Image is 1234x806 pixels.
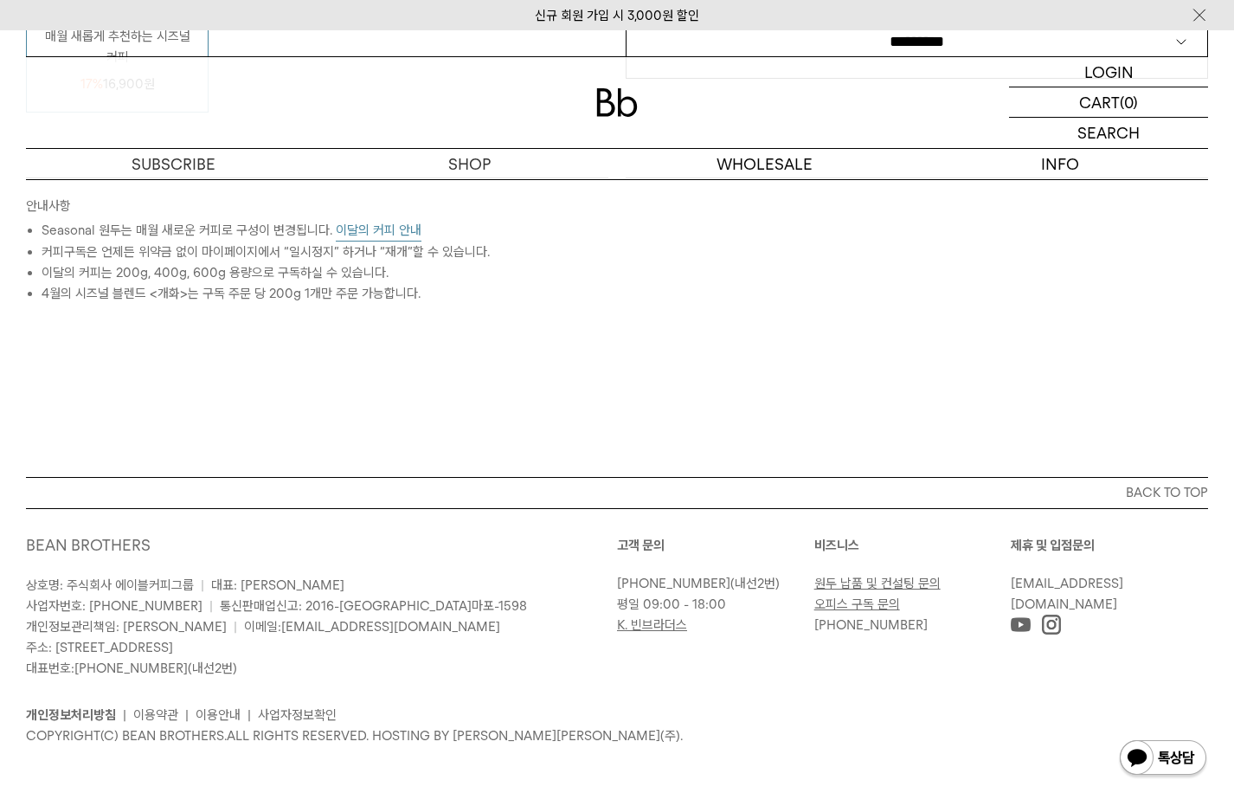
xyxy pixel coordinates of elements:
a: SHOP [322,149,618,179]
a: BEAN BROTHERS [26,536,151,554]
p: COPYRIGHT(C) BEAN BROTHERS. ALL RIGHTS RESERVED. HOSTING BY [PERSON_NAME][PERSON_NAME](주). [26,725,1208,746]
li: 이달의 커피는 200g, 400g, 600g 용량으로 구독하실 수 있습니다. [42,262,608,283]
span: 대표: [PERSON_NAME] [211,577,344,593]
p: 평일 09:00 - 18:00 [617,594,806,615]
span: 통신판매업신고: 2016-[GEOGRAPHIC_DATA]마포-1598 [220,598,527,614]
span: | [209,598,213,614]
span: 개인정보관리책임: [PERSON_NAME] [26,619,227,635]
li: 4월의 시즈널 블렌드 <개화>는 구독 주문 당 200g 1개만 주문 가능합니다. [42,283,608,304]
a: [PHONE_NUMBER] [617,576,730,591]
a: 이용약관 [133,707,178,723]
a: 이용안내 [196,707,241,723]
p: WHOLESALE [617,149,913,179]
p: 비즈니스 [814,535,1012,556]
span: | [234,619,237,635]
li: | [185,705,189,725]
span: 이메일: [244,619,500,635]
a: LOGIN [1009,57,1208,87]
a: 신규 회원 가입 시 3,000원 할인 [535,8,699,23]
li: | [123,705,126,725]
a: SUBSCRIBE [26,149,322,179]
p: 고객 문의 [617,535,814,556]
a: [PHONE_NUMBER] [74,661,188,676]
a: CART (0) [1009,87,1208,118]
a: 오피스 구독 문의 [814,596,900,612]
p: CART [1079,87,1120,117]
p: INFO [913,149,1209,179]
li: Seasonal 원두는 매월 새로운 커피로 구성이 변경됩니다. [42,220,608,242]
span: 대표번호: (내선2번) [26,661,237,676]
p: (내선2번) [617,573,806,594]
span: | [201,577,204,593]
a: 개인정보처리방침 [26,707,116,723]
p: LOGIN [1084,57,1134,87]
a: 원두 납품 및 컨설팅 문의 [814,576,941,591]
p: 제휴 및 입점문의 [1011,535,1208,556]
p: SEARCH [1077,118,1140,148]
a: [EMAIL_ADDRESS][DOMAIN_NAME] [281,619,500,635]
button: BACK TO TOP [26,477,1208,508]
a: [PHONE_NUMBER] [814,617,928,633]
span: 주소: [STREET_ADDRESS] [26,640,173,655]
li: | [247,705,251,725]
a: K. 빈브라더스 [617,617,687,633]
span: 상호명: 주식회사 에이블커피그룹 [26,577,194,593]
li: 커피구독은 언제든 위약금 없이 마이페이지에서 “일시정지” 하거나 “재개”할 수 있습니다. [42,242,608,262]
p: 안내사항 [26,196,608,220]
a: 사업자정보확인 [258,707,337,723]
a: [EMAIL_ADDRESS][DOMAIN_NAME] [1011,576,1123,612]
button: 이달의 커피 안내 [336,220,421,242]
img: 카카오톡 채널 1:1 채팅 버튼 [1118,738,1208,780]
img: 로고 [596,88,638,117]
p: (0) [1120,87,1138,117]
span: 사업자번호: [PHONE_NUMBER] [26,598,202,614]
